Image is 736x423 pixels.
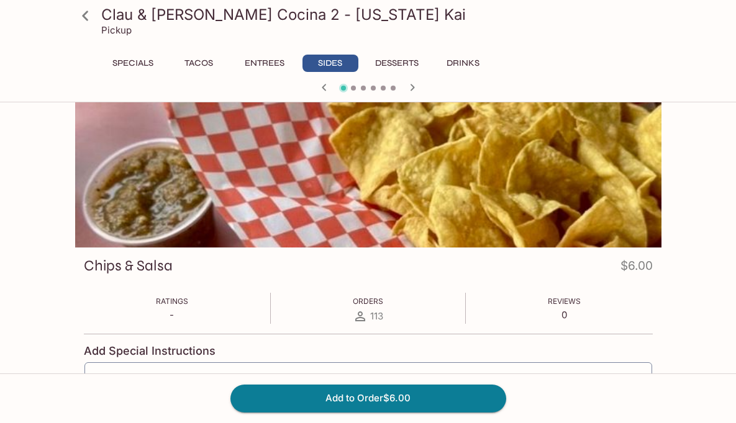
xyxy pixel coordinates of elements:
h3: Clau & [PERSON_NAME] Cocina 2 - [US_STATE] Kai [101,5,656,24]
button: Add to Order$6.00 [230,385,506,412]
span: Ratings [156,296,188,306]
p: 0 [548,309,581,321]
button: Sides [302,55,358,72]
button: Specials [105,55,161,72]
h4: Add Special Instructions [84,344,653,358]
button: Desserts [368,55,425,72]
h3: Chips & Salsa [84,256,173,275]
div: Chips & Salsa [75,83,661,247]
span: Reviews [548,296,581,306]
span: 113 [370,310,383,322]
span: Orders [353,296,383,306]
h4: $6.00 [620,256,653,280]
button: Entrees [237,55,293,72]
button: Tacos [171,55,227,72]
p: - [156,309,188,321]
button: Drinks [435,55,491,72]
p: Pickup [101,24,132,36]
